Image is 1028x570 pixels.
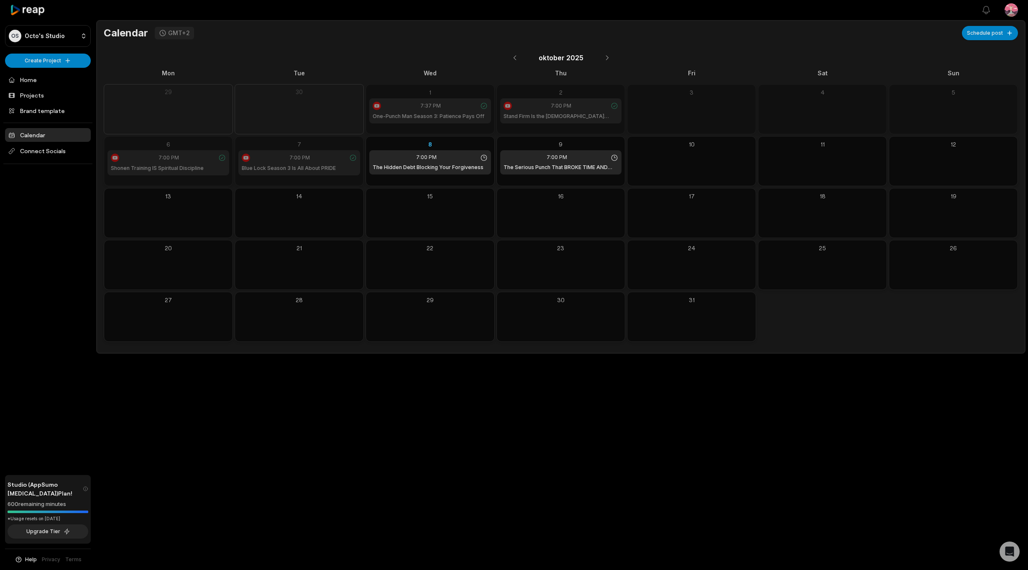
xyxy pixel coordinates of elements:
div: Sat [758,69,887,77]
div: 7 [238,140,360,149]
div: 5 [892,88,1014,97]
div: Fri [627,69,756,77]
div: 3 [631,88,752,97]
h1: One-Punch Man Season 3: Patience Pays Off [373,113,484,120]
h1: Stand Firm Is the [DEMOGRAPHIC_DATA] Anime You Need [504,113,619,120]
h1: Blue Lock Season 3 Is All About PRIDE [242,164,336,172]
div: 6 [107,140,229,149]
div: Wed [366,69,495,77]
div: 9 [500,140,622,149]
span: Connect Socials [5,144,91,159]
span: 7:00 PM [551,102,571,110]
h1: Shonen Training IS Spiritual Discipline [111,164,204,172]
div: Open Intercom Messenger [1000,542,1020,562]
span: Studio (AppSumo [MEDICAL_DATA]) Plan! [8,480,83,498]
button: Schedule post [962,26,1018,40]
h1: The Serious Punch That BROKE TIME AND SPACE 🤯 [504,164,619,171]
span: 7:00 PM [547,154,567,161]
div: OS [9,30,21,42]
span: oktober 2025 [539,53,583,63]
div: 1 [369,88,491,97]
a: Home [5,73,91,87]
a: Brand template [5,104,91,118]
span: 7:00 PM [416,154,437,161]
a: Privacy [42,556,60,563]
a: Terms [65,556,82,563]
div: GMT+2 [168,29,190,37]
h1: Calendar [104,27,148,39]
button: Help [15,556,37,563]
div: 600 remaining minutes [8,500,88,508]
a: Calendar [5,128,91,142]
div: 8 [369,140,491,149]
div: Mon [104,69,233,77]
span: 7:00 PM [159,154,179,162]
div: 4 [762,88,883,97]
div: 2 [500,88,622,97]
a: Projects [5,88,91,102]
button: Create Project [5,54,91,68]
span: 7:37 PM [420,102,441,110]
span: 7:00 PM [289,154,310,162]
div: *Usage resets on [DATE] [8,516,88,522]
h1: The Hidden Debt Blocking Your Forgiveness [373,164,483,171]
div: Tue [235,69,364,77]
p: Octo's Studio [25,32,65,40]
span: Help [25,556,37,563]
button: Upgrade Tier [8,524,88,539]
div: Thu [496,69,626,77]
div: Sun [889,69,1018,77]
div: 29 [107,88,229,96]
div: 30 [238,88,360,96]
